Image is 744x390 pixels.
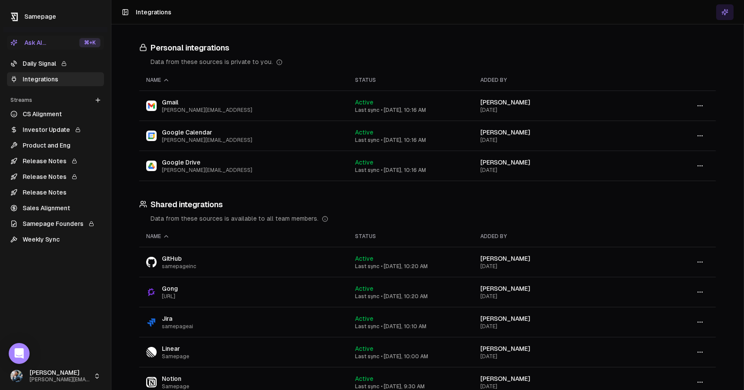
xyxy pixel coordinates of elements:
[480,375,530,382] span: [PERSON_NAME]
[146,77,341,84] div: Name
[146,131,157,141] img: Google Calendar
[355,77,466,84] div: Status
[79,38,101,47] div: ⌘ +K
[7,123,104,137] a: Investor Update
[355,345,373,352] span: Active
[146,317,157,327] img: Jira
[480,159,530,166] span: [PERSON_NAME]
[7,366,104,387] button: [PERSON_NAME][PERSON_NAME][EMAIL_ADDRESS]
[162,137,252,144] span: [PERSON_NAME][EMAIL_ADDRESS]
[480,129,530,136] span: [PERSON_NAME]
[355,383,466,390] div: Last sync • [DATE], 9:30 AM
[162,167,252,174] span: [PERSON_NAME][EMAIL_ADDRESS]
[480,293,633,300] div: [DATE]
[30,377,90,383] span: [PERSON_NAME][EMAIL_ADDRESS]
[7,217,104,231] a: Samepage Founders
[480,383,633,390] div: [DATE]
[10,370,23,382] img: 1695405595226.jpeg
[162,383,189,390] span: Samepage
[10,38,46,47] div: Ask AI...
[480,323,633,330] div: [DATE]
[355,375,373,382] span: Active
[146,347,157,357] img: Linear
[480,167,633,174] div: [DATE]
[355,167,466,174] div: Last sync • [DATE], 10:16 AM
[480,77,633,84] div: Added by
[7,138,104,152] a: Product and Eng
[480,107,633,114] div: [DATE]
[7,232,104,246] a: Weekly Sync
[139,42,716,54] h3: Personal integrations
[162,107,252,114] span: [PERSON_NAME][EMAIL_ADDRESS]
[162,323,193,330] span: samepageai
[480,233,633,240] div: Added by
[355,99,373,106] span: Active
[162,263,196,270] span: samepageinc
[7,170,104,184] a: Release Notes
[7,72,104,86] a: Integrations
[162,158,252,167] span: Google Drive
[355,129,373,136] span: Active
[480,315,530,322] span: [PERSON_NAME]
[355,137,466,144] div: Last sync • [DATE], 10:16 AM
[355,323,466,330] div: Last sync • [DATE], 10:10 AM
[7,57,104,71] a: Daily Signal
[146,257,157,267] img: GitHub
[355,263,466,270] div: Last sync • [DATE], 10:20 AM
[355,285,373,292] span: Active
[30,369,90,377] span: [PERSON_NAME]
[480,345,530,352] span: [PERSON_NAME]
[162,128,252,137] span: Google Calendar
[151,214,716,223] div: Data from these sources is available to all team members.
[355,233,466,240] div: Status
[146,233,341,240] div: Name
[355,315,373,322] span: Active
[7,93,104,107] div: Streams
[162,293,178,300] span: [URL]
[162,314,193,323] span: Jira
[7,201,104,215] a: Sales Alignment
[162,254,196,263] span: GitHub
[355,159,373,166] span: Active
[7,107,104,121] a: CS Alignment
[355,293,466,300] div: Last sync • [DATE], 10:20 AM
[162,374,189,383] span: Notion
[151,57,716,66] div: Data from these sources is private to you.
[162,284,178,293] span: Gong
[480,255,530,262] span: [PERSON_NAME]
[136,8,171,17] h1: Integrations
[146,287,157,297] img: Gong
[480,353,633,360] div: [DATE]
[480,99,530,106] span: [PERSON_NAME]
[355,255,373,262] span: Active
[7,154,104,168] a: Release Notes
[24,13,56,20] span: Samepage
[480,285,530,292] span: [PERSON_NAME]
[146,377,157,387] img: Notion
[162,353,189,360] span: Samepage
[480,263,633,270] div: [DATE]
[162,98,252,107] span: Gmail
[139,198,716,211] h3: Shared integrations
[355,353,466,360] div: Last sync • [DATE], 10:00 AM
[162,344,189,353] span: Linear
[355,107,466,114] div: Last sync • [DATE], 10:16 AM
[146,101,157,111] img: Gmail
[9,343,30,364] div: Open Intercom Messenger
[7,185,104,199] a: Release Notes
[7,36,104,50] button: Ask AI...⌘+K
[146,161,157,171] img: Google Drive
[480,137,633,144] div: [DATE]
